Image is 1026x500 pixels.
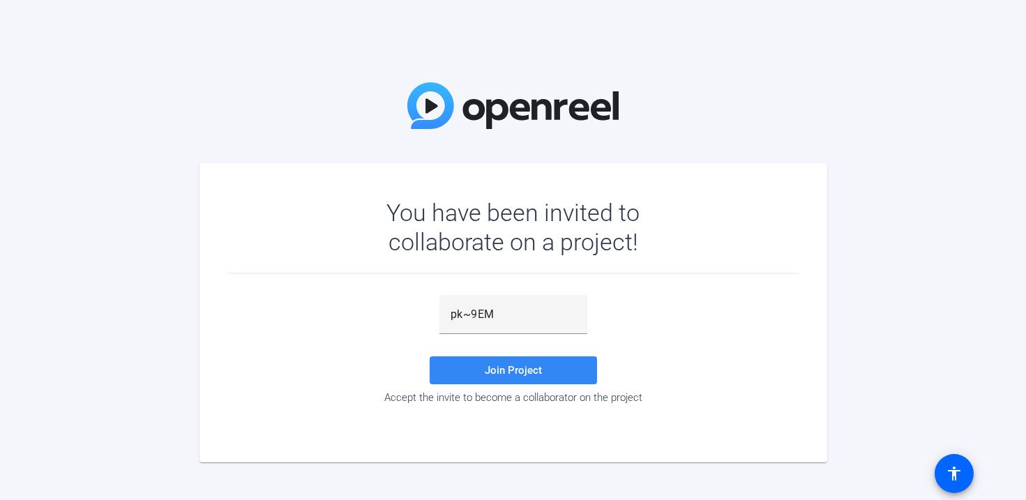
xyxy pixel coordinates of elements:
button: Join Project [430,356,597,384]
mat-icon: accessibility [946,465,963,482]
img: OpenReel Logo [407,82,619,129]
div: You have been invited to collaborate on a project! [346,198,680,257]
input: Password [451,306,576,323]
div: Accept the invite to become a collaborator on the project [227,391,799,404]
span: Join Project [485,364,542,377]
